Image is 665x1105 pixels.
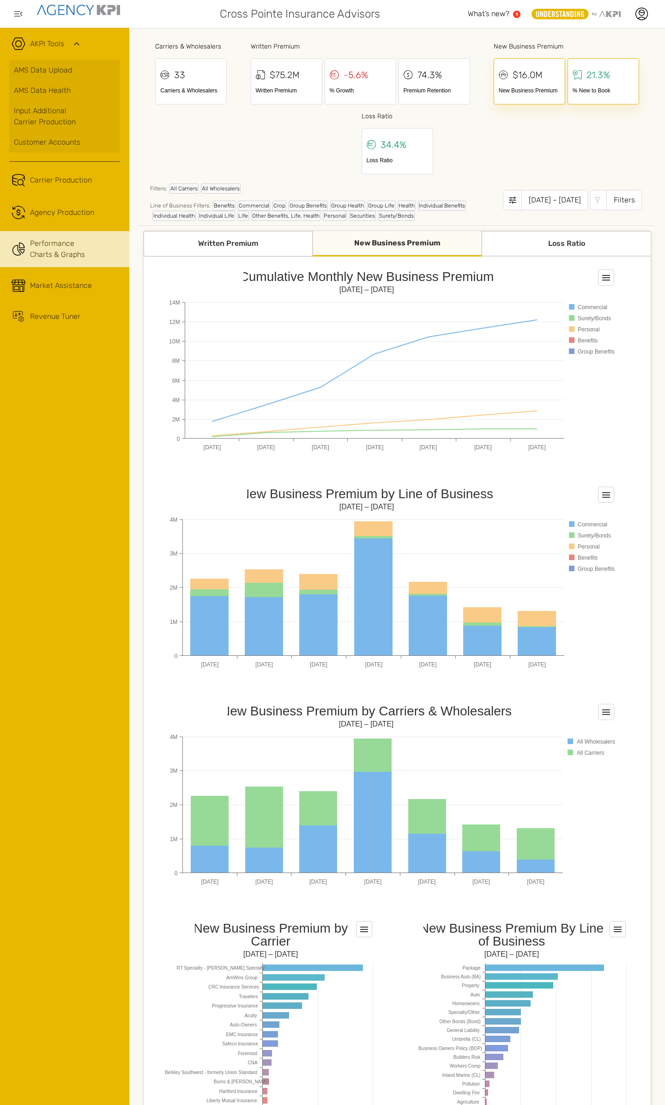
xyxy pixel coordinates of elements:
[14,85,71,96] span: AMS Data Health
[14,137,115,148] div: Customer Accounts
[528,661,546,668] text: [DATE]
[255,661,273,668] text: [DATE]
[272,201,286,211] div: Crop
[30,280,92,291] span: Market Assistance
[578,315,611,322] text: Surety/Bonds
[201,879,219,885] text: [DATE]
[172,358,180,364] text: 8M
[9,60,120,80] a: AMS Data Upload
[470,992,480,997] text: Auto
[578,304,607,311] text: Commercial
[172,397,180,403] text: 4M
[448,1010,480,1015] text: Specialty/Other
[169,183,199,194] div: All Carriers
[381,138,406,152] div: 34.4%
[404,86,465,95] div: Premium Retention
[150,183,503,198] div: Filters:
[310,661,327,668] text: [DATE]
[513,68,543,82] div: $16.0M
[201,661,219,668] text: [DATE]
[169,319,180,325] text: 12M
[499,86,560,95] div: New Business Premium
[152,211,196,221] div: Individual Health
[175,870,178,877] text: 0
[420,444,437,451] text: [DATE]
[578,348,615,355] text: Group Benefits
[474,444,492,451] text: [DATE]
[248,1060,257,1065] text: CNA
[528,444,546,451] text: [DATE]
[256,86,317,95] div: Written Premium
[449,1063,480,1068] text: Workers Comp
[30,175,92,186] span: Carrier Production
[367,156,428,165] div: Loss Ratio
[578,521,607,528] text: Commercial
[164,1070,257,1075] text: Berkley Southwest - formerly Union Standard
[170,768,178,774] text: 3M
[398,201,416,211] div: Health
[339,720,394,728] text: [DATE] – [DATE]
[418,201,466,211] div: Individual Benefits
[494,42,639,51] div: New Business Premium
[478,934,545,948] tspan: of Business
[243,950,298,958] text: [DATE] – [DATE]
[226,975,258,980] text: AmWins Group
[170,517,178,523] text: 4M
[442,1073,480,1078] text: Inland Marine (CL)
[219,1089,257,1094] text: Hartford Insurance
[206,1098,257,1103] text: Liberty Mutual Insurance
[527,879,544,885] text: [DATE]
[364,879,382,885] text: [DATE]
[577,739,615,745] text: All Wholesalers
[150,201,503,221] div: Line of Business Filters:
[472,879,490,885] text: [DATE]
[222,1041,258,1046] text: Safeco Insurance
[462,965,480,971] text: Package
[170,619,178,625] text: 1M
[578,543,599,550] text: Personal
[213,1079,269,1084] tspan: Burns & [PERSON_NAME]
[606,190,642,210] div: Filters
[418,1046,482,1051] text: Business Owners Policy (BOP)
[417,68,442,82] div: 74.3%
[170,550,178,557] text: 3M
[452,1001,479,1006] text: Homeowners
[270,68,300,82] div: $75.2M
[237,1051,257,1056] text: Foremost
[312,444,329,451] text: [DATE]
[172,416,180,423] text: 2M
[441,974,480,979] text: Business Auto (BA)
[516,12,518,17] text: 1
[212,1003,258,1008] text: Progressive Insurance
[175,653,178,659] text: 0
[251,934,290,948] tspan: Carrier
[330,201,365,211] div: Group Health
[155,42,227,51] div: Carriers & Wholesalers
[586,68,610,82] div: 21.3%
[174,68,185,82] div: 33
[462,1081,479,1087] text: Pollution
[257,444,275,451] text: [DATE]
[201,183,241,194] div: All Wholesalers
[578,566,615,572] text: Group Benefits
[9,101,120,132] a: Input AdditionalCarrier Production
[9,80,120,101] a: AMS Data Health
[578,532,611,539] text: Surety/Bonds
[378,211,415,221] div: Surety/Bonds
[9,132,120,153] a: Customer Accounts
[176,965,265,971] text: RT Specialty - [PERSON_NAME] Specialty
[503,190,588,210] button: [DATE] – [DATE]
[474,661,491,668] text: [DATE]
[439,1019,480,1024] text: Other Bonds (Bond)
[226,1032,258,1037] text: EMC Insurance
[30,207,94,218] span: Agency Production
[462,983,479,988] text: Property
[573,86,634,95] div: % New to Book
[365,661,383,668] text: [DATE]
[220,6,380,22] span: Cross Pointe Insurance Advisors
[418,879,436,885] text: [DATE]
[37,5,120,15] img: agencykpi-logo-550x69-2d9e3fa8.png
[452,1037,480,1042] text: Umbrella (CL)
[339,286,394,293] text: [DATE] – [DATE]
[170,585,178,591] text: 2M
